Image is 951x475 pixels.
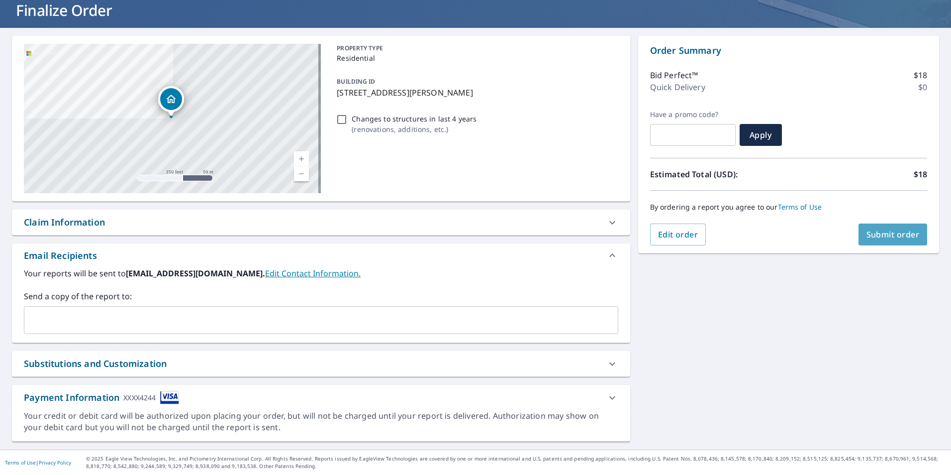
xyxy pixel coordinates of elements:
[650,110,736,119] label: Have a promo code?
[24,391,179,404] div: Payment Information
[337,44,614,53] p: PROPERTY TYPE
[650,224,706,245] button: Edit order
[86,455,946,470] p: © 2025 Eagle View Technologies, Inc. and Pictometry International Corp. All Rights Reserved. Repo...
[337,53,614,63] p: Residential
[12,243,630,267] div: Email Recipients
[160,391,179,404] img: cardImage
[740,124,782,146] button: Apply
[12,351,630,376] div: Substitutions and Customization
[650,44,927,57] p: Order Summary
[24,216,105,229] div: Claim Information
[337,87,614,99] p: [STREET_ADDRESS][PERSON_NAME]
[123,391,156,404] div: XXXX4244
[5,459,36,466] a: Terms of Use
[337,77,375,86] p: BUILDING ID
[39,459,71,466] a: Privacy Policy
[24,249,97,262] div: Email Recipients
[158,86,184,117] div: Dropped pin, building 1, Residential property, 9242 Quimby Ave SW Cokato, MN 55321
[914,69,927,81] p: $18
[294,151,309,166] a: Current Level 17, Zoom In
[918,81,927,93] p: $0
[24,290,618,302] label: Send a copy of the report to:
[12,210,630,235] div: Claim Information
[914,168,927,180] p: $18
[24,267,618,279] label: Your reports will be sent to
[650,69,698,81] p: Bid Perfect™
[352,114,476,124] p: Changes to structures in last 4 years
[658,229,698,240] span: Edit order
[650,203,927,212] p: By ordering a report you agree to our
[12,385,630,410] div: Payment InformationXXXX4244cardImage
[778,202,822,212] a: Terms of Use
[265,268,361,279] a: EditContactInfo
[352,124,476,134] p: ( renovations, additions, etc. )
[650,81,705,93] p: Quick Delivery
[650,168,789,180] p: Estimated Total (USD):
[5,460,71,466] p: |
[126,268,265,279] b: [EMAIL_ADDRESS][DOMAIN_NAME].
[24,357,167,370] div: Substitutions and Customization
[24,410,618,433] div: Your credit or debit card will be authorized upon placing your order, but will not be charged unt...
[294,166,309,181] a: Current Level 17, Zoom Out
[748,129,774,140] span: Apply
[866,229,920,240] span: Submit order
[858,224,928,245] button: Submit order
